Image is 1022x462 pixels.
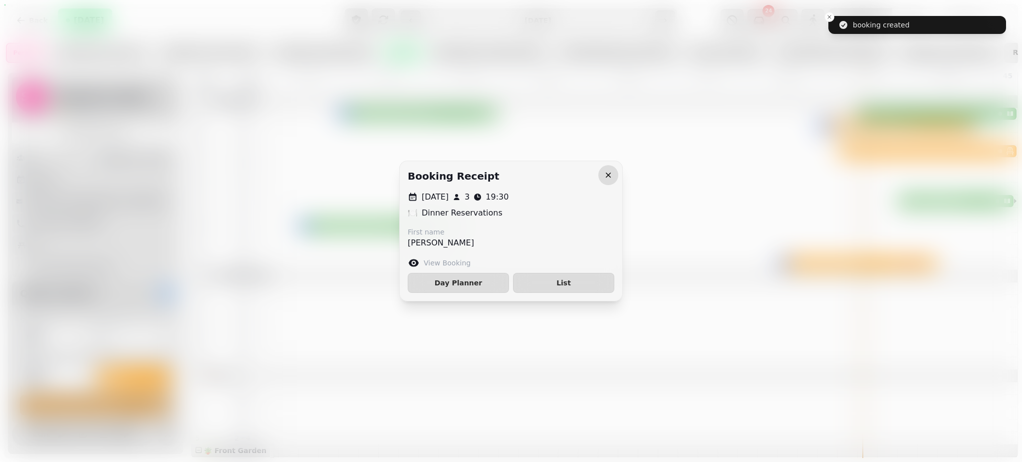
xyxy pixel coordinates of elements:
[422,207,503,219] p: Dinner Reservations
[513,273,614,293] button: List
[424,258,471,268] label: View Booking
[422,191,449,203] p: [DATE]
[408,169,500,183] h2: Booking receipt
[465,191,470,203] p: 3
[486,191,509,203] p: 19:30
[408,273,509,293] button: Day Planner
[408,237,474,249] p: [PERSON_NAME]
[416,279,501,286] span: Day Planner
[408,207,418,219] p: 🍽️
[521,279,606,286] span: List
[408,227,474,237] label: First name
